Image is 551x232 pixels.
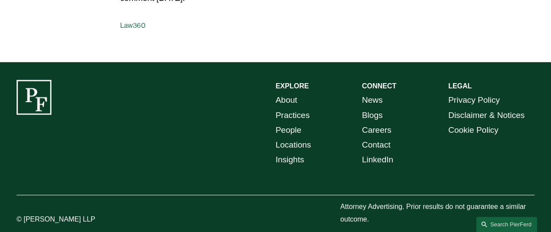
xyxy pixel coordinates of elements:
[340,201,534,226] p: Attorney Advertising. Prior results do not guarantee a similar outcome.
[362,123,392,138] a: Careers
[276,123,301,138] a: People
[362,108,383,123] a: Blogs
[362,93,383,108] a: News
[476,217,537,232] a: Search this site
[276,138,311,152] a: Locations
[362,152,393,167] a: LinkedIn
[276,82,309,90] strong: EXPLORE
[448,93,500,108] a: Privacy Policy
[276,108,310,123] a: Practices
[17,213,125,226] p: © [PERSON_NAME] LLP
[120,21,145,30] a: Law360
[448,123,498,138] a: Cookie Policy
[362,82,396,90] strong: CONNECT
[362,138,391,152] a: Contact
[448,82,472,90] strong: LEGAL
[276,152,304,167] a: Insights
[448,108,524,123] a: Disclaimer & Notices
[276,93,297,108] a: About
